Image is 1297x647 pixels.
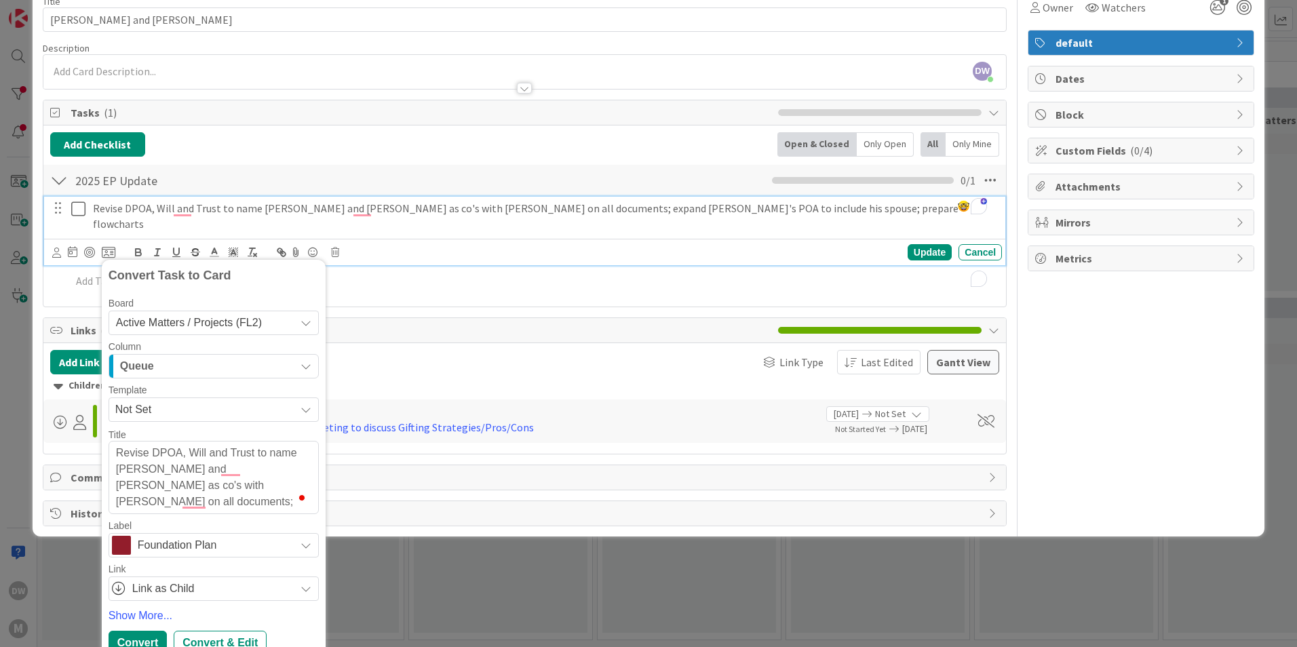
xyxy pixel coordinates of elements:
[109,521,132,530] span: Label
[1056,71,1229,87] span: Dates
[88,197,1002,235] div: To enrich screen reader interactions, please activate Accessibility in Grammarly extension settings
[927,350,999,374] button: Gantt View
[43,7,1007,32] input: type card name here...
[837,350,921,374] button: Last Edited
[902,422,962,436] span: [DATE]
[908,244,952,260] div: Update
[1130,144,1153,157] span: ( 0/4 )
[115,401,285,418] span: Not Set
[54,378,996,393] div: Children
[93,201,996,231] p: Revise DPOA, Will and Trust to name [PERSON_NAME] and [PERSON_NAME] as co's with [PERSON_NAME] on...
[961,172,975,189] span: 0 / 1
[109,564,126,574] span: Link
[100,323,113,337] span: ( 1 )
[116,317,262,328] span: Active Matters / Projects (FL2)
[946,132,999,157] div: Only Mine
[1056,178,1229,195] span: Attachments
[109,342,141,351] span: Column
[109,298,134,308] span: Board
[109,608,319,624] a: Show More...
[71,104,771,121] span: Tasks
[138,536,288,555] span: Foundation Plan
[132,579,288,598] span: Link as Child
[71,168,376,193] input: Add Checklist...
[834,407,859,421] span: [DATE]
[973,62,992,81] span: DW
[43,42,90,54] span: Description
[66,269,1002,293] div: To enrich screen reader interactions, please activate Accessibility in Grammarly extension settings
[120,357,154,375] span: Queue
[861,354,913,370] span: Last Edited
[104,106,117,119] span: ( 1 )
[1056,214,1229,231] span: Mirrors
[1056,250,1229,267] span: Metrics
[71,322,771,338] span: Links
[779,354,824,370] span: Link Type
[109,441,319,514] textarea: To enrich screen reader interactions, please activate Accessibility in Grammarly extension settings
[50,132,145,157] button: Add Checklist
[959,244,1002,260] div: Cancel
[109,385,147,395] span: Template
[1056,35,1229,51] span: default
[50,350,125,374] button: Add Link
[1056,106,1229,123] span: Block
[109,267,319,285] div: Convert Task to Card
[131,419,534,435] div: [PERSON_NAME] R&J: Schedule Zoom Meeting to discuss Gifting Strategies/Pros/Cons
[875,407,906,421] span: Not Set
[71,469,982,486] span: Comments
[857,132,914,157] div: Only Open
[71,505,982,522] span: History
[921,132,946,157] div: All
[777,132,857,157] div: Open & Closed
[109,354,319,378] button: Queue
[1056,142,1229,159] span: Custom Fields
[109,429,126,441] label: Title
[835,424,886,434] span: Not Started Yet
